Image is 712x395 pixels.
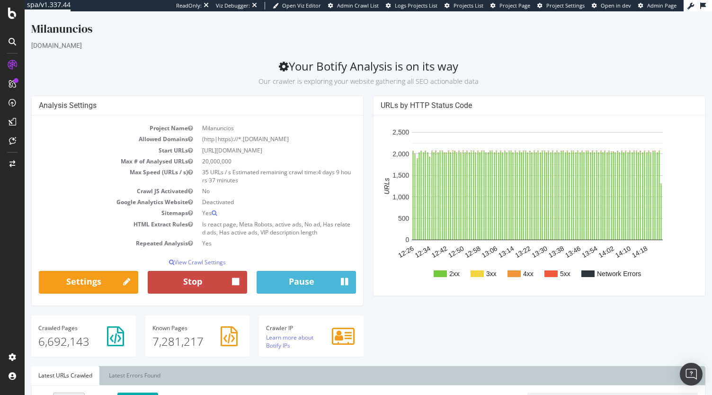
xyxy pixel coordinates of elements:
[14,174,173,185] td: Crawl JS Activated
[7,9,681,29] div: Milanuncios
[14,134,173,144] td: Start URLs
[14,111,173,122] td: Project Name
[462,259,472,266] text: 3xx
[589,233,608,248] text: 14:10
[368,139,384,146] text: 2,000
[356,111,670,277] svg: A chart.
[216,2,250,9] div: Viz Debugger:
[556,233,574,248] text: 13:54
[535,259,546,266] text: 5xx
[425,259,435,266] text: 2xx
[14,155,173,174] td: Max Speed (URLs / s)
[647,2,676,9] span: Admin Page
[77,355,143,374] a: Latest Errors Found
[572,259,616,266] text: Network Errors
[422,233,441,248] text: 12:50
[178,157,326,173] span: 4 days 9 hours 37 minutes
[241,314,332,320] h4: Crawler IP
[454,2,483,9] span: Projects List
[358,167,366,183] text: URLs
[234,65,454,74] small: Our crawler is exploring your website gathering all SEO actionable data
[406,233,424,248] text: 12:42
[173,207,331,226] td: Is react page, Meta Robots, active ads, No ad, Has related ads, Has active ads, VIP description l...
[14,314,104,320] h4: Pages Crawled
[123,260,222,282] button: Stop
[592,2,631,9] a: Open in dev
[337,2,379,9] span: Admin Crawl List
[14,247,331,255] p: View Crawl Settings
[232,260,331,282] button: Pause
[445,2,483,9] a: Projects List
[14,185,173,196] td: Google Analytics Website
[389,233,408,248] text: 12:34
[368,182,384,189] text: 1,000
[173,134,331,144] td: [URL][DOMAIN_NAME]
[14,226,173,237] td: Repeated Analysis
[173,155,331,174] td: 35 URLs / s Estimated remaining crawl time:
[386,2,437,9] a: Logs Projects List
[241,322,289,338] a: Learn more about Botify IPs
[14,122,173,133] td: Allowed Domains
[14,144,173,155] td: Max # of Analysed URLs
[14,260,114,282] a: Settings
[523,233,541,248] text: 13:38
[173,196,331,207] td: Yes
[173,144,331,155] td: 20,000,000
[680,363,703,386] div: Open Intercom Messenger
[128,314,218,320] h4: Pages Known
[173,111,331,122] td: Milanuncios
[7,48,681,75] h2: Your Botify Analysis is on its way
[638,2,676,9] a: Admin Page
[456,233,474,248] text: 13:06
[381,225,385,233] text: 0
[490,2,530,9] a: Project Page
[368,160,384,168] text: 1,500
[539,233,558,248] text: 13:46
[506,233,524,248] text: 13:30
[439,233,457,248] text: 12:58
[273,2,321,9] a: Open Viz Editor
[489,233,507,248] text: 13:22
[282,2,321,9] span: Open Viz Editor
[14,207,173,226] td: HTML Extract Rules
[7,355,75,374] a: Latest URLs Crawled
[176,2,202,9] div: ReadOnly:
[372,233,391,248] text: 12:26
[356,90,673,99] h4: URLs by HTTP Status Code
[14,90,331,99] h4: Analysis Settings
[606,233,624,248] text: 14:18
[374,203,385,211] text: 500
[601,2,631,9] span: Open in dev
[328,2,379,9] a: Admin Crawl List
[537,2,585,9] a: Project Settings
[368,117,384,125] text: 2,500
[173,122,331,133] td: (http|https)://*.[DOMAIN_NAME]
[498,259,509,266] text: 4xx
[395,2,437,9] span: Logs Projects List
[7,29,681,39] div: [DOMAIN_NAME]
[472,233,491,248] text: 13:14
[173,185,331,196] td: Deactivated
[546,2,585,9] span: Project Settings
[173,226,331,237] td: Yes
[173,174,331,185] td: No
[573,233,591,248] text: 14:02
[499,2,530,9] span: Project Page
[14,196,173,207] td: Sitemaps
[128,322,218,338] p: 7,281,217
[14,322,104,338] p: 6,692,143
